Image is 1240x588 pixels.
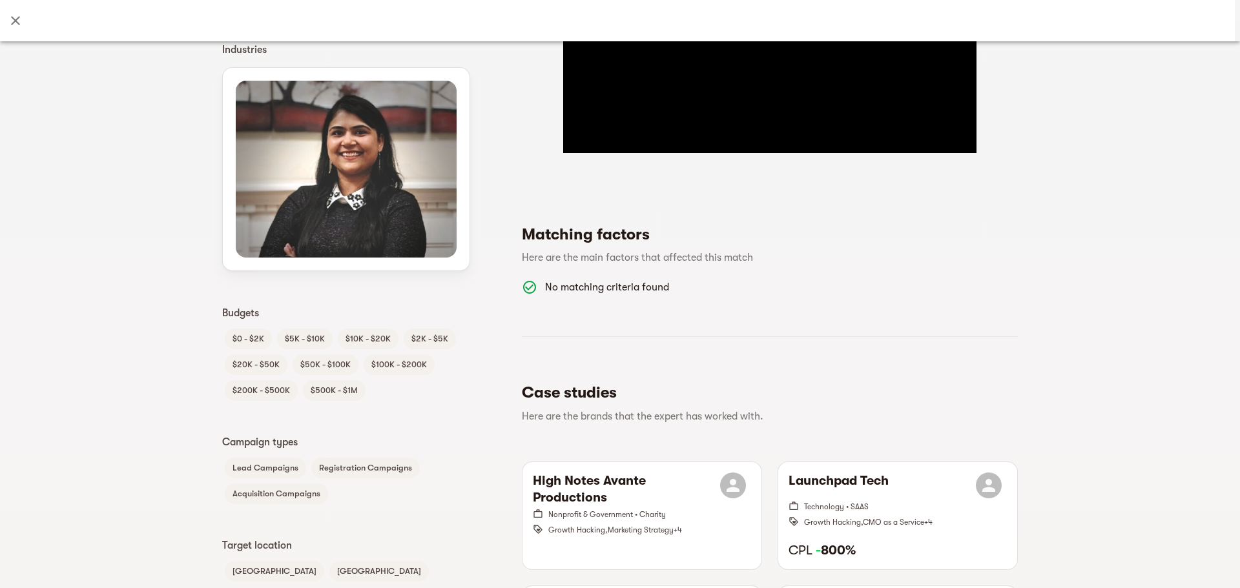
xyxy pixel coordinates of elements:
span: $500K - $1M [303,383,366,398]
span: $20K - $50K [225,357,287,372]
span: CMO as a Service [863,518,924,527]
span: Growth Hacking , [804,518,863,527]
span: Technology • SAAS [804,502,869,511]
p: No matching criteria found [545,279,1008,295]
span: Growth Hacking , [548,525,608,534]
span: - [816,543,821,558]
span: Nonprofit & Government • Charity [548,510,666,519]
span: $10K - $20K [338,331,398,347]
span: $50K - $100K [293,357,358,372]
p: Budgets [222,305,470,321]
button: Launchpad TechTechnology • SAASGrowth Hacking,CMO as a Service+4CPL -800% [778,462,1017,569]
h6: CPL [789,542,1007,559]
span: [GEOGRAPHIC_DATA] [329,563,429,579]
p: Here are the brands that the expert has worked with. [522,409,1008,424]
span: $0 - $2K [225,331,272,347]
span: Marketing Strategy [608,525,674,534]
span: [GEOGRAPHIC_DATA] [225,563,324,579]
span: $200K - $500K [225,383,298,398]
span: Registration Campaigns [311,460,420,476]
span: $2K - $5K [404,331,456,347]
h5: Matching factors [522,224,1008,245]
span: Lead Campaigns [225,460,306,476]
span: $100K - $200K [364,357,435,372]
h6: High Notes Avante Productions [533,472,720,506]
span: + 4 [924,518,933,527]
p: Industries [222,42,470,57]
p: Here are the main factors that affected this match [522,250,1008,265]
span: $5K - $10K [277,331,333,347]
span: + 4 [674,525,682,534]
div: Technology [222,63,470,94]
h5: Case studies [522,382,1008,403]
button: High Notes Avante ProductionsNonprofit & Government • CharityGrowth Hacking,Marketing Strategy+4 [522,462,761,569]
p: Campaign types [222,434,470,450]
strong: 800% [816,543,856,558]
p: Target location [222,538,470,553]
h6: Launchpad Tech [789,472,889,498]
span: Acquisition Campaigns [225,486,328,502]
